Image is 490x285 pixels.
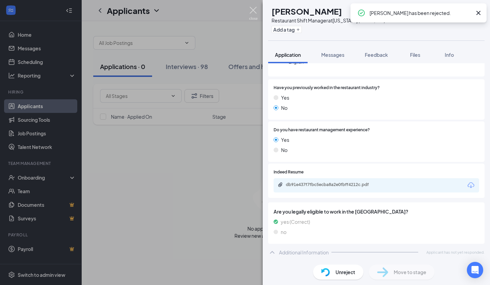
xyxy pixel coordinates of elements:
div: Restaurant Shift Manager at [US_STATE] (WACR,INC) [272,17,385,24]
svg: Cross [474,9,483,17]
button: PlusAdd a tag [272,26,302,33]
span: Move to stage [394,268,426,276]
span: Application [275,52,301,58]
span: no [281,228,287,236]
span: No [281,104,288,112]
span: Applicant has not yet responded. [426,249,485,255]
span: Files [410,52,420,58]
span: Indeed Resume [274,169,304,175]
span: Info [445,52,454,58]
span: Do you have restaurant management experience? [274,127,370,133]
svg: ChevronUp [268,248,276,256]
span: Have you previously worked in the restaurant industry? [274,85,380,91]
span: Messages [321,52,344,58]
svg: Plus [296,28,300,32]
span: No [281,146,288,154]
div: Open Intercom Messenger [467,262,483,278]
div: [PERSON_NAME] has been rejected. [370,9,472,17]
div: Additional Information [279,249,329,256]
a: Paperclipdb91e437f7fbc5ecba8a2e0fbff4212c.pdf [278,182,388,188]
svg: CheckmarkCircle [357,9,365,17]
span: Unreject [336,268,355,276]
div: db91e437f7fbc5ecba8a2e0fbff4212c.pdf [286,182,381,187]
span: Are you legally eligible to work in the [GEOGRAPHIC_DATA]? [274,208,479,215]
span: Yes [281,94,289,101]
svg: Paperclip [278,182,283,187]
h1: [PERSON_NAME] [272,5,342,17]
svg: Download [467,181,475,189]
span: Feedback [365,52,388,58]
span: Yes [281,136,289,144]
span: yes (Correct) [281,218,310,225]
